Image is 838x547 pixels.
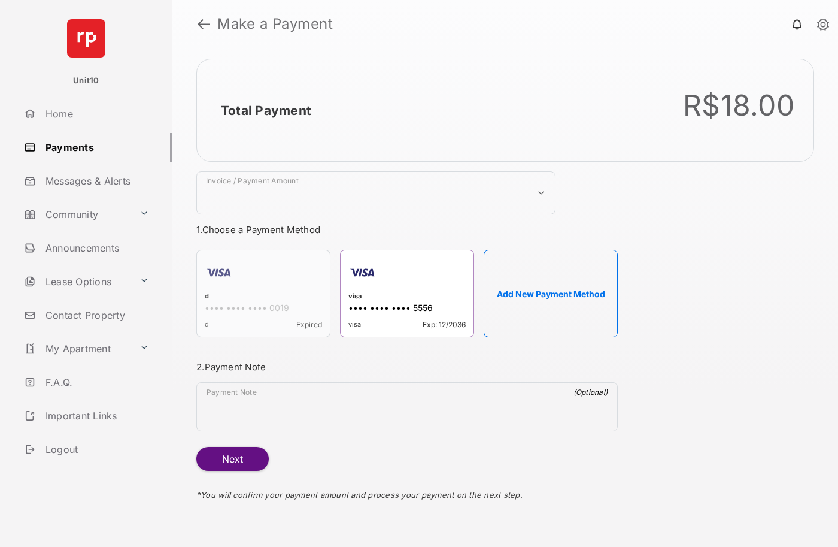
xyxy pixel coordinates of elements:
h3: 1. Choose a Payment Method [196,224,618,235]
div: •••• •••• •••• 5556 [348,303,466,315]
button: Next [196,447,269,471]
span: d [205,320,209,329]
a: Community [19,200,135,229]
a: Lease Options [19,267,135,296]
span: Exp: 12/2036 [423,320,466,329]
span: Expired [296,320,322,329]
div: d [205,292,322,303]
div: •••• •••• •••• 0019 [205,303,322,315]
div: visa•••• •••• •••• 5556visaExp: 12/2036 [340,250,474,337]
a: Messages & Alerts [19,167,172,195]
a: Logout [19,435,172,464]
a: Payments [19,133,172,162]
a: Home [19,99,172,128]
a: Important Links [19,401,154,430]
a: Announcements [19,234,172,262]
a: F.A.Q. [19,368,172,397]
img: svg+xml;base64,PHN2ZyB4bWxucz0iaHR0cDovL3d3dy53My5vcmcvMjAwMC9zdmciIHdpZHRoPSI2NCIgaGVpZ2h0PSI2NC... [67,19,105,58]
button: Add New Payment Method [484,250,618,337]
p: Unit10 [73,75,99,87]
h2: Total Payment [221,103,311,118]
a: My Apartment [19,334,135,363]
div: visa [348,292,466,303]
div: R$18.00 [683,88,794,123]
div: d•••• •••• •••• 0019dExpired [196,250,330,337]
a: Contact Property [19,301,172,330]
h3: 2. Payment Note [196,361,618,373]
strong: Make a Payment [217,17,333,31]
div: * You will confirm your payment amount and process your payment on the next step. [196,471,618,512]
span: visa [348,320,361,329]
